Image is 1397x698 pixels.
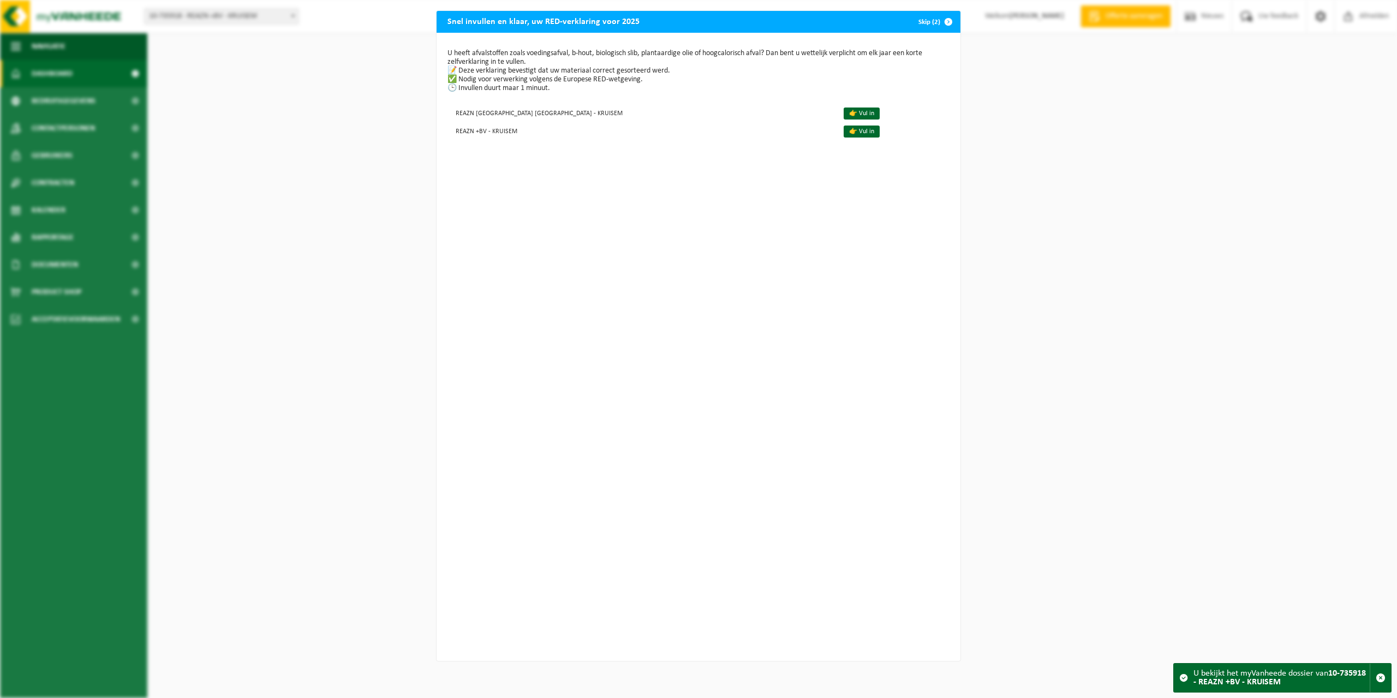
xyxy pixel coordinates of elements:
[844,108,880,120] a: 👉 Vul in
[447,49,950,93] p: U heeft afvalstoffen zoals voedingsafval, b-hout, biologisch slib, plantaardige olie of hoogcalor...
[447,122,834,140] td: REAZN +BV - KRUISEM
[5,674,182,698] iframe: chat widget
[447,104,834,122] td: REAZN [GEOGRAPHIC_DATA] [GEOGRAPHIC_DATA] - KRUISEM
[844,126,880,138] a: 👉 Vul in
[910,11,959,33] button: Skip (2)
[437,11,650,32] h2: Snel invullen en klaar, uw RED-verklaring voor 2025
